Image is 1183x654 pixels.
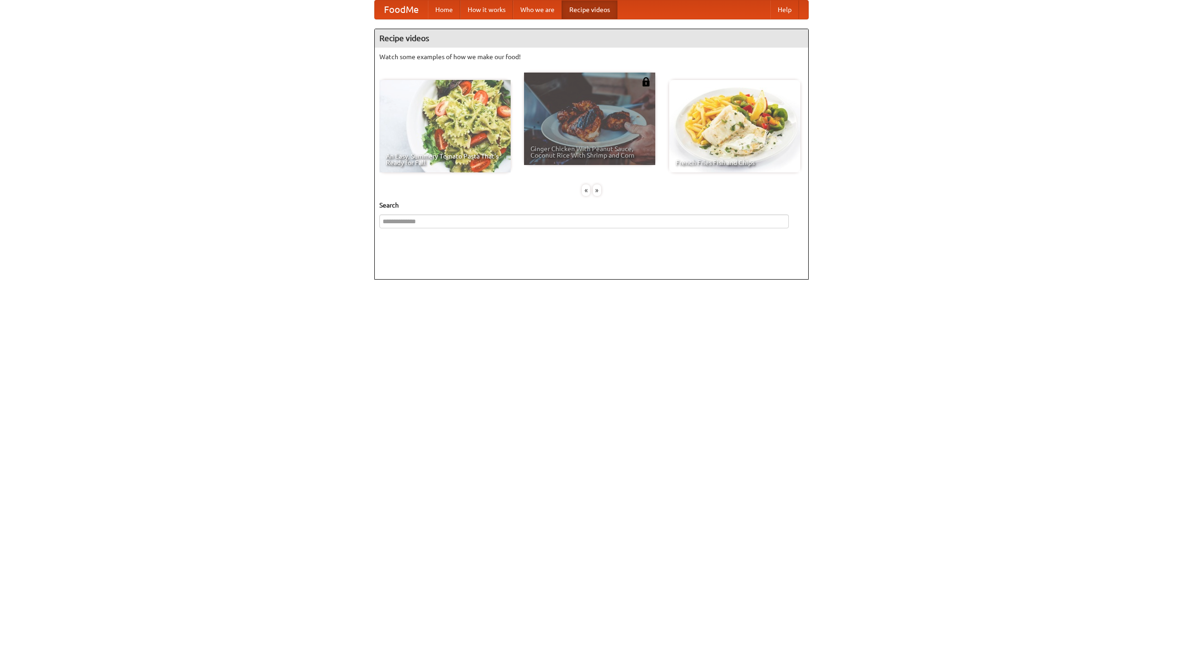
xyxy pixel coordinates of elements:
[770,0,799,19] a: Help
[669,80,800,172] a: French Fries Fish and Chips
[641,77,651,86] img: 483408.png
[379,201,804,210] h5: Search
[562,0,617,19] a: Recipe videos
[513,0,562,19] a: Who we are
[460,0,513,19] a: How it works
[379,80,511,172] a: An Easy, Summery Tomato Pasta That's Ready for Fall
[375,0,428,19] a: FoodMe
[379,52,804,61] p: Watch some examples of how we make our food!
[428,0,460,19] a: Home
[593,184,601,196] div: »
[676,159,794,166] span: French Fries Fish and Chips
[375,29,808,48] h4: Recipe videos
[582,184,590,196] div: «
[386,153,504,166] span: An Easy, Summery Tomato Pasta That's Ready for Fall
